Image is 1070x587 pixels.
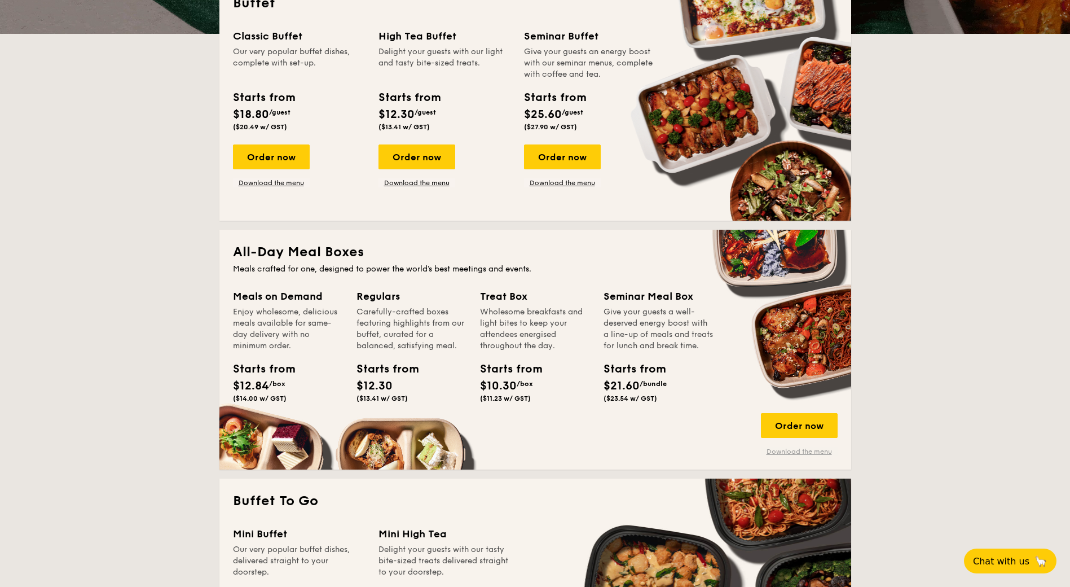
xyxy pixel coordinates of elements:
[480,288,590,304] div: Treat Box
[233,526,365,542] div: Mini Buffet
[640,380,667,388] span: /bundle
[973,556,1029,567] span: Chat with us
[378,544,510,578] div: Delight your guests with our tasty bite-sized treats delivered straight to your doorstep.
[233,123,287,131] span: ($20.49 w/ GST)
[524,178,601,187] a: Download the menu
[356,395,408,402] span: ($13.41 w/ GST)
[233,89,294,106] div: Starts from
[562,108,583,116] span: /guest
[761,447,838,456] a: Download the menu
[524,108,562,121] span: $25.60
[524,123,577,131] span: ($27.90 w/ GST)
[233,306,343,352] div: Enjoy wholesome, delicious meals available for same-day delivery with no minimum order.
[1034,555,1047,568] span: 🦙
[233,264,838,275] div: Meals crafted for one, designed to power the world's best meetings and events.
[524,144,601,169] div: Order now
[524,28,656,44] div: Seminar Buffet
[524,89,585,106] div: Starts from
[480,361,531,378] div: Starts from
[378,46,510,80] div: Delight your guests with our light and tasty bite-sized treats.
[378,178,455,187] a: Download the menu
[604,288,714,304] div: Seminar Meal Box
[233,492,838,510] h2: Buffet To Go
[233,361,284,378] div: Starts from
[378,28,510,44] div: High Tea Buffet
[233,46,365,80] div: Our very popular buffet dishes, complete with set-up.
[233,395,287,402] span: ($14.00 w/ GST)
[233,144,310,169] div: Order now
[378,526,510,542] div: Mini High Tea
[233,108,269,121] span: $18.80
[415,108,436,116] span: /guest
[233,243,838,261] h2: All-Day Meal Boxes
[356,379,393,393] span: $12.30
[604,379,640,393] span: $21.60
[233,288,343,304] div: Meals on Demand
[964,549,1056,573] button: Chat with us🦙
[604,361,654,378] div: Starts from
[480,395,531,402] span: ($11.23 w/ GST)
[517,380,533,388] span: /box
[233,28,365,44] div: Classic Buffet
[233,544,365,578] div: Our very popular buffet dishes, delivered straight to your doorstep.
[604,395,657,402] span: ($23.54 w/ GST)
[356,361,407,378] div: Starts from
[378,108,415,121] span: $12.30
[356,288,466,304] div: Regulars
[604,306,714,352] div: Give your guests a well-deserved energy boost with a line-up of meals and treats for lunch and br...
[269,108,290,116] span: /guest
[378,144,455,169] div: Order now
[356,306,466,352] div: Carefully-crafted boxes featuring highlights from our buffet, curated for a balanced, satisfying ...
[378,89,440,106] div: Starts from
[524,46,656,80] div: Give your guests an energy boost with our seminar menus, complete with coffee and tea.
[269,380,285,388] span: /box
[480,306,590,352] div: Wholesome breakfasts and light bites to keep your attendees energised throughout the day.
[378,123,430,131] span: ($13.41 w/ GST)
[233,379,269,393] span: $12.84
[761,413,838,438] div: Order now
[233,178,310,187] a: Download the menu
[480,379,517,393] span: $10.30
